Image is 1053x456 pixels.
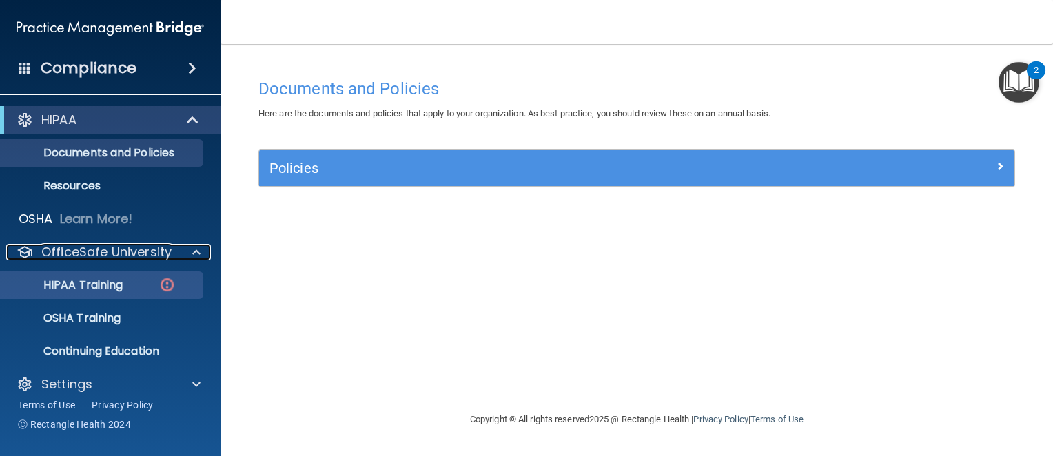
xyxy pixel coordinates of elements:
a: Policies [269,157,1004,179]
a: OfficeSafe University [17,244,201,260]
button: Open Resource Center, 2 new notifications [999,62,1039,103]
p: Resources [9,179,197,193]
h5: Policies [269,160,815,176]
span: Here are the documents and policies that apply to your organization. As best practice, you should... [258,108,770,118]
p: HIPAA Training [9,278,123,292]
h4: Documents and Policies [258,80,1015,98]
div: Copyright © All rights reserved 2025 @ Rectangle Health | | [385,397,888,442]
img: PMB logo [17,14,204,42]
a: Terms of Use [750,414,804,424]
a: Privacy Policy [693,414,748,424]
h4: Compliance [41,59,136,78]
p: Documents and Policies [9,146,197,160]
a: HIPAA [17,112,200,128]
p: Learn More! [60,211,133,227]
a: Settings [17,376,201,393]
span: Ⓒ Rectangle Health 2024 [18,417,131,431]
p: Settings [41,376,92,393]
img: danger-circle.6113f641.png [159,276,176,293]
p: HIPAA [41,112,76,128]
a: Terms of Use [18,398,75,412]
div: 2 [1034,70,1039,88]
p: Continuing Education [9,344,197,358]
p: OSHA Training [9,311,121,325]
p: OSHA [19,211,53,227]
p: OfficeSafe University [41,244,172,260]
a: Privacy Policy [92,398,154,412]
